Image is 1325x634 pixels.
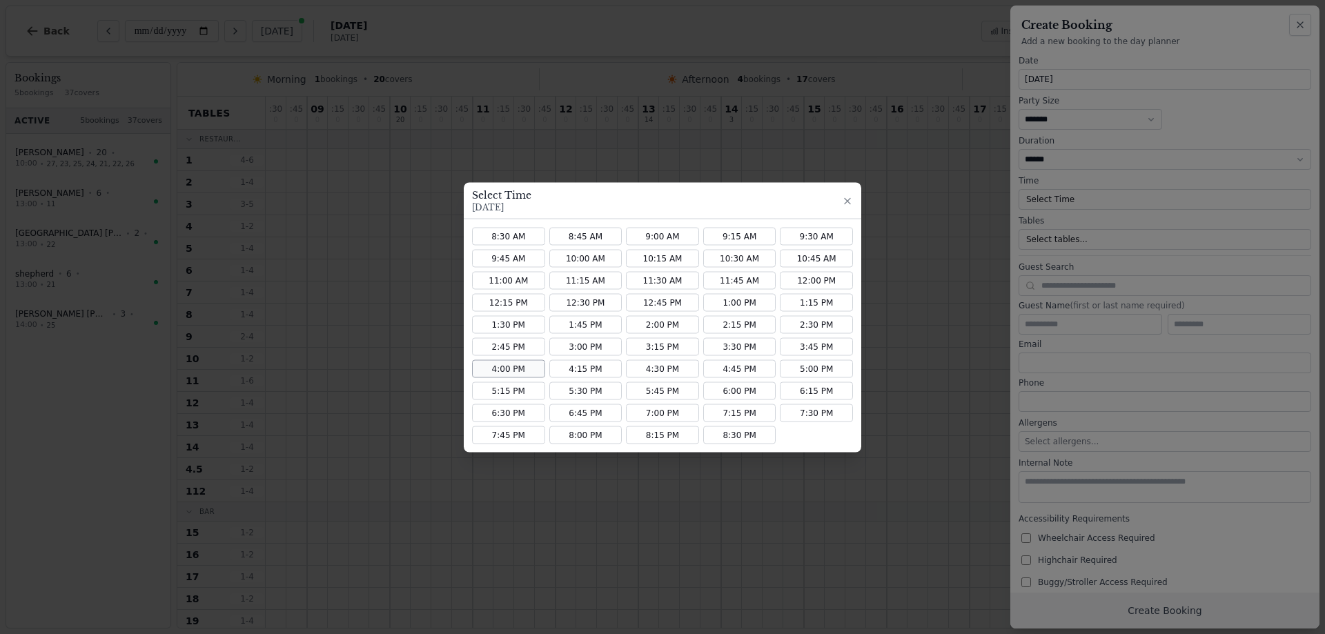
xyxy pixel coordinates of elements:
[472,201,531,212] p: [DATE]
[549,404,622,422] button: 6:45 PM
[472,404,545,422] button: 6:30 PM
[549,359,622,377] button: 4:15 PM
[472,188,531,201] h3: Select Time
[703,382,776,399] button: 6:00 PM
[549,426,622,444] button: 8:00 PM
[626,315,699,333] button: 2:00 PM
[780,293,853,311] button: 1:15 PM
[472,315,545,333] button: 1:30 PM
[626,359,699,377] button: 4:30 PM
[626,249,699,267] button: 10:15 AM
[549,249,622,267] button: 10:00 AM
[472,249,545,267] button: 9:45 AM
[472,337,545,355] button: 2:45 PM
[780,337,853,355] button: 3:45 PM
[703,404,776,422] button: 7:15 PM
[472,271,545,289] button: 11:00 AM
[472,359,545,377] button: 4:00 PM
[472,382,545,399] button: 5:15 PM
[626,227,699,245] button: 9:00 AM
[780,382,853,399] button: 6:15 PM
[549,293,622,311] button: 12:30 PM
[780,315,853,333] button: 2:30 PM
[703,271,776,289] button: 11:45 AM
[703,426,776,444] button: 8:30 PM
[780,271,853,289] button: 12:00 PM
[626,271,699,289] button: 11:30 AM
[549,315,622,333] button: 1:45 PM
[780,227,853,245] button: 9:30 AM
[626,382,699,399] button: 5:45 PM
[472,426,545,444] button: 7:45 PM
[780,359,853,377] button: 5:00 PM
[703,315,776,333] button: 2:15 PM
[626,404,699,422] button: 7:00 PM
[780,404,853,422] button: 7:30 PM
[472,227,545,245] button: 8:30 AM
[703,249,776,267] button: 10:30 AM
[780,249,853,267] button: 10:45 AM
[626,337,699,355] button: 3:15 PM
[703,337,776,355] button: 3:30 PM
[472,293,545,311] button: 12:15 PM
[549,271,622,289] button: 11:15 AM
[626,426,699,444] button: 8:15 PM
[549,227,622,245] button: 8:45 AM
[549,337,622,355] button: 3:00 PM
[626,293,699,311] button: 12:45 PM
[703,359,776,377] button: 4:45 PM
[703,293,776,311] button: 1:00 PM
[549,382,622,399] button: 5:30 PM
[703,227,776,245] button: 9:15 AM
